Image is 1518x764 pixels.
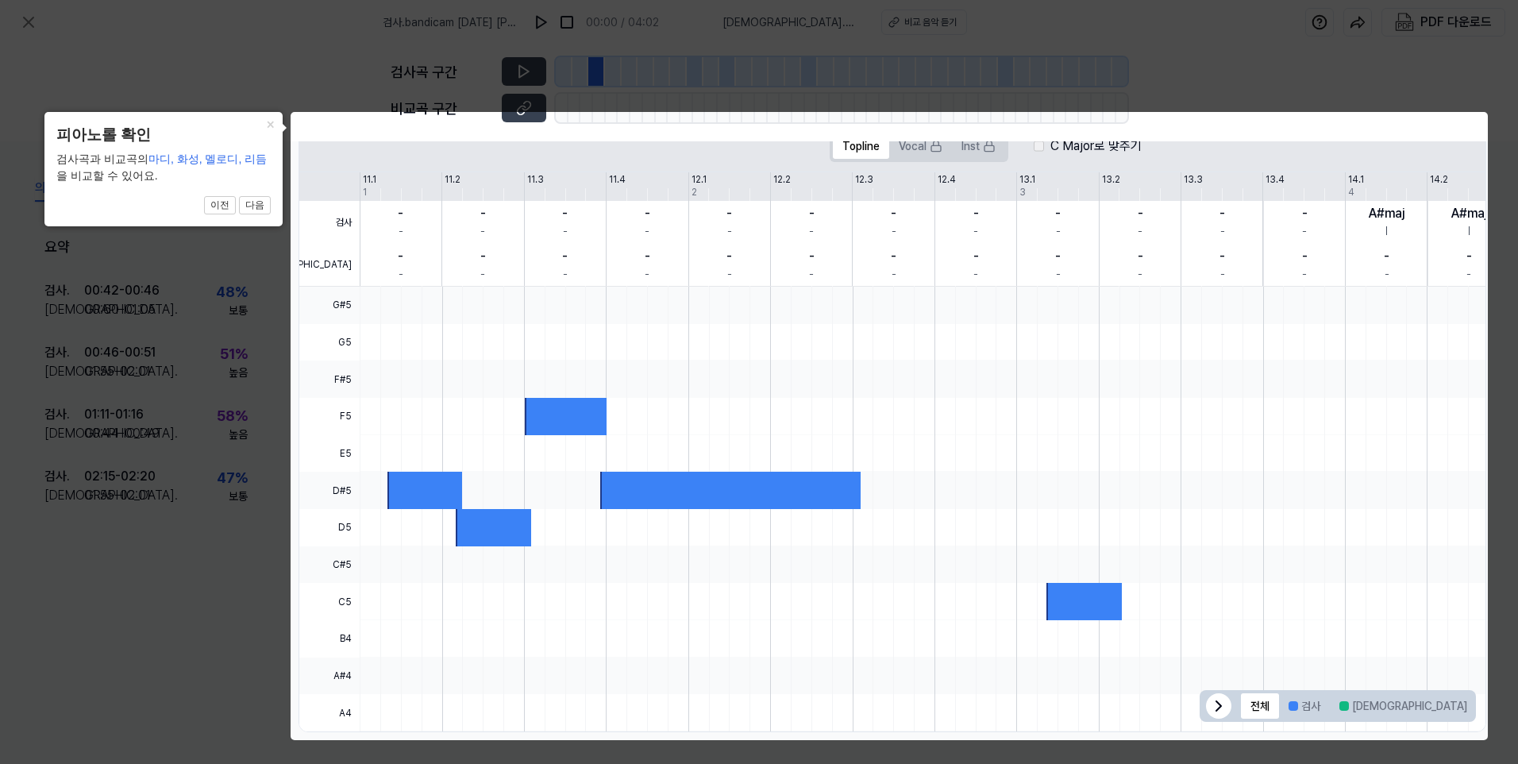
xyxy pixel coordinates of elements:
[1055,204,1061,223] div: -
[299,620,360,658] span: B4
[1219,204,1225,223] div: -
[299,472,360,509] span: D#5
[938,172,956,187] div: 12.4
[891,247,896,266] div: -
[1451,204,1487,223] div: A#maj
[645,266,649,283] div: -
[299,435,360,473] span: E5
[1219,247,1225,266] div: -
[299,546,360,584] span: C#5
[299,244,360,287] span: [DEMOGRAPHIC_DATA]
[1138,223,1142,240] div: -
[480,266,485,283] div: -
[1050,137,1142,156] label: C Major로 맞추기
[1348,172,1364,187] div: 14.1
[1279,693,1330,719] button: 검사
[299,658,360,695] span: A#4
[399,223,403,240] div: -
[1241,693,1279,719] button: 전체
[809,204,815,223] div: -
[952,133,1005,159] button: Inst
[773,172,791,187] div: 12.2
[148,152,267,165] span: 마디, 화성, 멜로디, 리듬
[480,204,486,223] div: -
[1138,247,1143,266] div: -
[1184,172,1203,187] div: 13.3
[562,247,568,266] div: -
[1266,172,1285,187] div: 13.4
[204,196,236,215] button: 이전
[1385,223,1388,240] div: I
[1348,185,1354,199] div: 4
[809,266,814,283] div: -
[299,509,360,546] span: D5
[892,223,896,240] div: -
[855,172,873,187] div: 12.3
[299,583,360,620] span: C5
[1466,247,1472,266] div: -
[562,204,568,223] div: -
[645,223,649,240] div: -
[727,223,732,240] div: -
[239,196,271,215] button: 다음
[973,247,979,266] div: -
[726,247,732,266] div: -
[645,247,650,266] div: -
[399,266,403,283] div: -
[1220,266,1225,283] div: -
[299,398,360,435] span: F5
[892,266,896,283] div: -
[1138,204,1143,223] div: -
[299,201,360,244] span: 검사
[1330,693,1477,719] button: [DEMOGRAPHIC_DATA]
[1468,223,1470,240] div: I
[1302,204,1308,223] div: -
[299,694,360,731] span: A4
[692,172,707,187] div: 12.1
[398,247,403,266] div: -
[1055,247,1061,266] div: -
[1384,247,1389,266] div: -
[1056,223,1061,240] div: -
[56,124,271,147] header: 피아노롤 확인
[56,151,271,184] div: 검사곡과 비교곡의 을 비교할 수 있어요.
[809,223,814,240] div: -
[645,204,650,223] div: -
[1019,185,1026,199] div: 3
[1385,266,1389,283] div: -
[1302,266,1307,283] div: -
[1220,223,1225,240] div: -
[726,204,732,223] div: -
[973,223,978,240] div: -
[973,204,979,223] div: -
[891,204,896,223] div: -
[398,204,403,223] div: -
[563,266,568,283] div: -
[299,324,360,361] span: G5
[527,172,544,187] div: 11.3
[1466,266,1471,283] div: -
[299,361,360,398] span: F#5
[480,247,486,266] div: -
[480,223,485,240] div: -
[1430,172,1448,187] div: 14.2
[889,133,952,159] button: Vocal
[1138,266,1142,283] div: -
[1302,223,1307,240] div: -
[1369,204,1404,223] div: A#maj
[563,223,568,240] div: -
[727,266,732,283] div: -
[1056,266,1061,283] div: -
[445,172,460,187] div: 11.2
[973,266,978,283] div: -
[1302,247,1308,266] div: -
[257,112,283,134] button: Close
[299,287,360,324] span: G#5
[833,133,889,159] button: Topline
[1019,172,1035,187] div: 13.1
[363,185,367,199] div: 1
[609,172,626,187] div: 11.4
[1102,172,1120,187] div: 13.2
[363,172,376,187] div: 11.1
[692,185,697,199] div: 2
